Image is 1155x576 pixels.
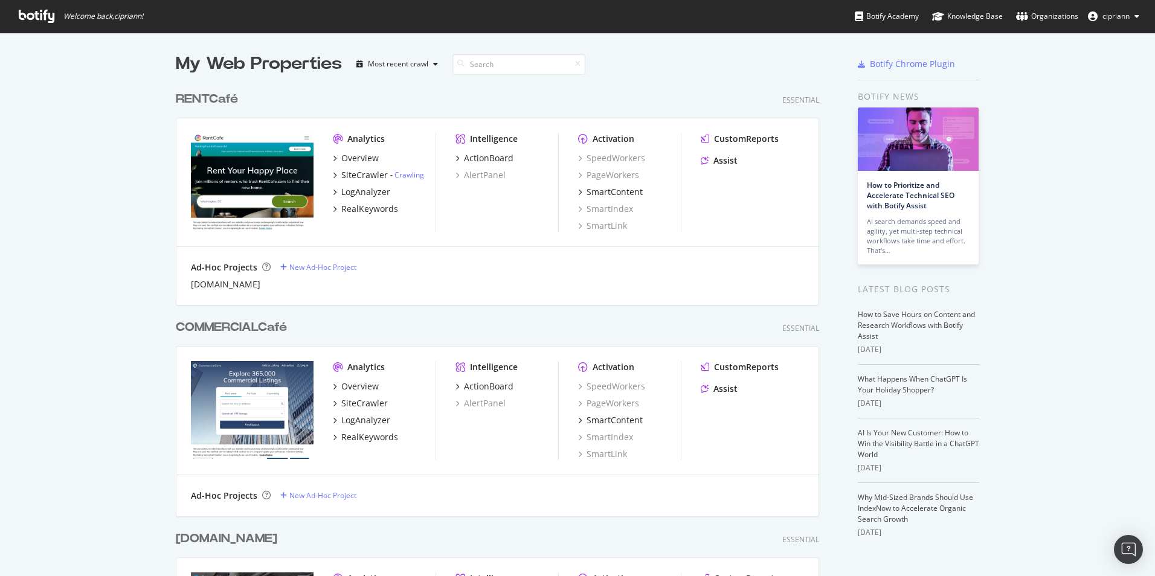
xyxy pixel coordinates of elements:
[176,91,238,108] div: RENTCafé
[858,90,979,103] div: Botify news
[63,11,143,21] span: Welcome back, cipriann !
[289,490,356,501] div: New Ad-Hoc Project
[593,361,634,373] div: Activation
[578,397,639,409] a: PageWorkers
[593,133,634,145] div: Activation
[455,380,513,392] a: ActionBoard
[578,203,633,215] a: SmartIndex
[855,10,919,22] div: Botify Academy
[714,361,779,373] div: CustomReports
[333,203,398,215] a: RealKeywords
[341,397,388,409] div: SiteCrawler
[858,427,979,459] a: AI Is Your New Customer: How to Win the Visibility Battle in a ChatGPT World
[191,133,314,231] img: rentcafé.com
[368,60,428,68] div: Most recent crawl
[701,155,738,167] a: Assist
[587,414,643,426] div: SmartContent
[1016,10,1078,22] div: Organizations
[701,383,738,395] a: Assist
[280,490,356,501] a: New Ad-Hoc Project
[455,152,513,164] a: ActionBoard
[587,186,643,198] div: SmartContent
[782,534,819,545] div: Essential
[191,261,257,274] div: Ad-Hoc Projects
[176,52,342,76] div: My Web Properties
[176,530,282,548] a: [DOMAIN_NAME]
[176,319,292,336] a: COMMERCIALCafé
[333,380,379,392] a: Overview
[1102,11,1130,21] span: cipriann
[455,169,506,181] a: AlertPanel
[341,414,390,426] div: LogAnalyzer
[352,54,443,74] button: Most recent crawl
[333,397,388,409] a: SiteCrawler
[464,380,513,392] div: ActionBoard
[858,309,975,341] a: How to Save Hours on Content and Research Workflows with Botify Assist
[333,414,390,426] a: LogAnalyzer
[858,527,979,538] div: [DATE]
[578,220,627,232] a: SmartLink
[578,186,643,198] a: SmartContent
[333,152,379,164] a: Overview
[280,262,356,272] a: New Ad-Hoc Project
[341,186,390,198] div: LogAnalyzer
[333,431,398,443] a: RealKeywords
[341,203,398,215] div: RealKeywords
[333,186,390,198] a: LogAnalyzer
[714,133,779,145] div: CustomReports
[713,383,738,395] div: Assist
[578,380,645,392] a: SpeedWorkers
[858,374,967,395] a: What Happens When ChatGPT Is Your Holiday Shopper?
[701,361,779,373] a: CustomReports
[341,380,379,392] div: Overview
[341,169,388,181] div: SiteCrawler
[452,54,585,75] input: Search
[782,323,819,333] div: Essential
[782,95,819,105] div: Essential
[870,58,955,70] div: Botify Chrome Plugin
[470,133,518,145] div: Intelligence
[289,262,356,272] div: New Ad-Hoc Project
[176,530,277,548] div: [DOMAIN_NAME]
[858,344,979,355] div: [DATE]
[176,319,287,336] div: COMMERCIALCafé
[191,278,260,290] a: [DOMAIN_NAME]
[578,448,627,460] a: SmartLink
[191,490,257,502] div: Ad-Hoc Projects
[701,133,779,145] a: CustomReports
[191,361,314,459] img: commercialsearch.com
[176,91,243,108] a: RENTCafé
[464,152,513,164] div: ActionBoard
[578,169,639,181] a: PageWorkers
[858,462,979,473] div: [DATE]
[341,431,398,443] div: RealKeywords
[867,217,970,255] div: AI search demands speed and agility, yet multi-step technical workflows take time and effort. Tha...
[394,170,424,180] a: Crawling
[470,361,518,373] div: Intelligence
[347,133,385,145] div: Analytics
[858,398,979,409] div: [DATE]
[341,152,379,164] div: Overview
[347,361,385,373] div: Analytics
[578,152,645,164] a: SpeedWorkers
[932,10,1003,22] div: Knowledge Base
[858,107,979,171] img: How to Prioritize and Accelerate Technical SEO with Botify Assist
[578,414,643,426] a: SmartContent
[455,397,506,409] a: AlertPanel
[1114,535,1143,564] div: Open Intercom Messenger
[858,492,973,524] a: Why Mid-Sized Brands Should Use IndexNow to Accelerate Organic Search Growth
[1078,7,1149,26] button: cipriann
[578,431,633,443] a: SmartIndex
[333,169,424,181] a: SiteCrawler- Crawling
